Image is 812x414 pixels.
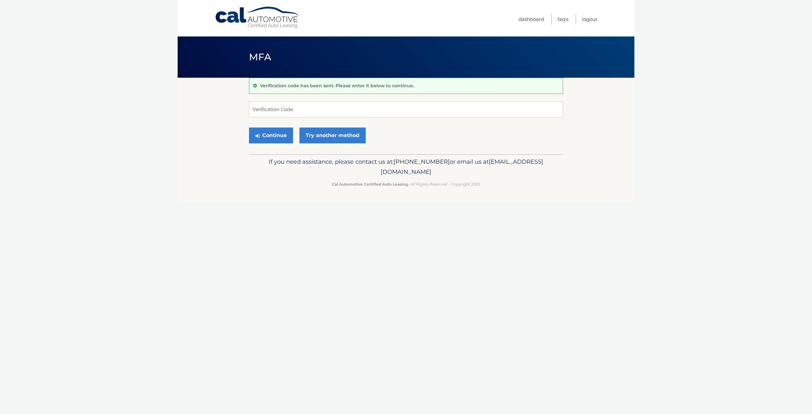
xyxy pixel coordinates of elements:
p: - All Rights Reserved - Copyright 2025 [253,181,559,187]
strong: Cal Automotive Certified Auto Leasing [332,182,408,187]
p: If you need assistance, please contact us at: or email us at [253,157,559,177]
p: Verification code has been sent. Please enter it below to continue. [260,83,414,89]
input: Verification Code [249,102,563,117]
a: Cal Automotive [215,6,300,29]
a: Logout [582,14,597,24]
span: [EMAIL_ADDRESS][DOMAIN_NAME] [381,158,543,175]
a: FAQ's [558,14,568,24]
span: MFA [249,51,271,63]
a: Try another method [299,128,366,143]
span: [PHONE_NUMBER] [394,158,450,165]
a: Dashboard [519,14,544,24]
button: Continue [249,128,293,143]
